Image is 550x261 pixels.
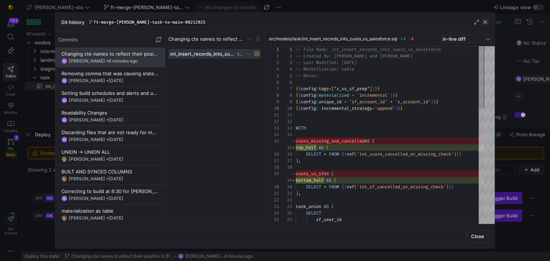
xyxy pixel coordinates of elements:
div: [PERSON_NAME] • [69,59,137,64]
div: 1 [266,46,279,53]
span: } [433,99,436,105]
span: Changing cte names to reflect their position in [PERSON_NAME] task [168,36,243,42]
span: 'sf_account_id' [349,99,387,105]
span: ) [446,184,449,190]
span: [DATE] [108,137,123,142]
div: 6 [266,79,279,85]
span: Close [471,233,484,239]
span: { [298,92,301,98]
div: 20 [279,184,292,190]
span: AS [326,177,331,183]
div: 26 [279,223,292,229]
span: } [400,105,403,111]
span: + [390,99,392,105]
div: Readability Changes [61,110,159,116]
span: ( [316,99,319,105]
button: Changing cte names to reflect their position in [PERSON_NAME] taskGJ[PERSON_NAME] •6 minutes ago [55,48,165,67]
span: } [395,92,398,98]
span: unique_id [319,99,342,105]
span: { [344,184,347,190]
div: 3 [279,59,292,66]
div: [PERSON_NAME] • [69,98,123,103]
div: [PERSON_NAME] • [69,78,123,83]
div: 8 [279,92,292,99]
span: ) [395,105,398,111]
span: WITH [296,125,306,131]
div: 25 [279,216,292,223]
span: { [342,151,344,157]
span: zuora_user_id [321,223,354,229]
span: ) [390,92,392,98]
div: GJ [61,196,67,201]
div: 26 [266,223,279,229]
span: , [298,190,301,196]
div: GJ [61,58,67,64]
span: bottom_half [296,177,324,183]
span: SELECT [306,184,321,190]
span: 'int_sf_cancelled_or_missing_check' [357,184,446,190]
span: ft-merge-[PERSON_NAME]-task-to-main-08212025 [93,20,206,25]
div: [PERSON_NAME] • [69,117,123,123]
div: 17 [279,157,292,164]
div: 20 [266,184,279,190]
button: Readability ChangesGJ[PERSON_NAME] •[DATE] [55,107,165,126]
button: Discarding files that are not ready for merge to main.GJ[PERSON_NAME] •[DATE] [55,126,165,146]
div: 15 [266,138,279,144]
button: Removing comma that was causing statement errorGJ[PERSON_NAME] •[DATE] [55,67,165,87]
div: 6 [279,79,292,85]
span: SELECT [306,151,321,157]
div: [PERSON_NAME] • [69,157,123,162]
span: ) [372,86,375,92]
span: ( [354,184,357,190]
span: { [296,92,298,98]
p: Commits [58,37,78,43]
span: } [398,105,400,111]
span: ( [354,151,357,157]
div: GJ [61,78,67,84]
span: sf_user_id [316,217,342,222]
div: 24 [266,210,279,216]
span: config [301,86,316,92]
span: FROM [329,151,339,157]
span: ( [316,92,319,98]
div: GJ [61,97,67,103]
span: in-line diff [443,36,466,42]
span: 'z_account_id' [395,99,431,105]
span: 'append' [375,105,395,111]
div: 5 [266,72,279,79]
h3: Git history [61,19,84,25]
img: https://storage.googleapis.com/y42-prod-data-exchange/images/1Nvl5cecG3s9yuu18pSpZlzl4PBNfpIlp06V... [61,156,67,162]
span: 6 minutes ago [108,58,137,64]
button: materialization as tablehttps://storage.googleapis.com/y42-prod-data-exchange/images/1Nvl5cecG3s9... [55,205,165,224]
div: 18 [279,164,292,170]
div: 15 [279,144,292,151]
div: 7 [266,85,279,92]
div: 24 [279,210,292,216]
div: [PERSON_NAME] • [69,137,123,142]
button: Setting build schedules and alerts and updating 'last modified' commentsGJ[PERSON_NAME] •[DATE] [55,87,165,107]
div: materialization as table [61,208,159,214]
span: { [296,86,298,92]
span: , [316,223,319,229]
span: { [344,151,347,157]
div: GJ [61,137,67,142]
span: } [375,86,377,92]
span: AS [319,145,324,150]
span: FROM [329,184,339,190]
span: = [344,99,347,105]
span: int_insert_records_into_zuora_vs_salesforce.sql [170,51,236,57]
div: 13 [266,125,279,131]
div: 10 [266,105,279,112]
button: BUILT AND SYNCED COLUMNShttps://storage.googleapis.com/y42-prod-data-exchange/images/1Nvl5cecG3s9... [55,165,165,185]
div: 16 [266,151,279,157]
span: } [459,151,461,157]
span: } [451,184,454,190]
span: config [301,92,316,98]
span: -- Notes: [296,73,319,79]
div: [PERSON_NAME] • [69,216,123,221]
span: ) [454,151,456,157]
div: 19 [279,177,292,184]
div: 3 [266,59,279,66]
img: https://storage.googleapis.com/y42-prod-data-exchange/images/1Nvl5cecG3s9yuu18pSpZlzl4PBNfpIlp06V... [61,176,67,182]
span: incremental_strategy [321,105,372,111]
